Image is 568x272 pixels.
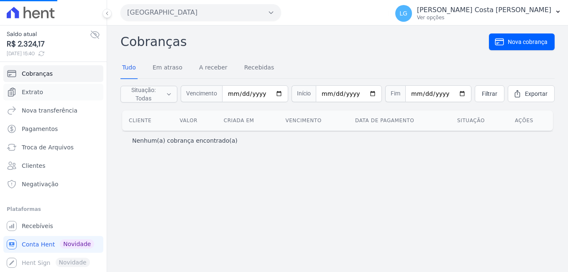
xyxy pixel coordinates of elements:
[348,110,450,131] th: Data de pagamento
[489,33,555,50] a: Nova cobrança
[243,57,276,79] a: Recebidas
[3,102,103,119] a: Nova transferência
[3,65,103,82] a: Cobranças
[197,57,229,79] a: A receber
[3,157,103,174] a: Clientes
[3,176,103,192] a: Negativação
[22,240,55,249] span: Conta Hent
[122,110,173,131] th: Cliente
[3,236,103,253] a: Conta Hent Novidade
[22,162,45,170] span: Clientes
[482,90,497,98] span: Filtrar
[22,69,53,78] span: Cobranças
[7,38,90,50] span: R$ 2.324,17
[399,10,407,16] span: LG
[22,125,58,133] span: Pagamentos
[132,136,238,145] p: Nenhum(a) cobrança encontrado(a)
[120,86,177,103] button: Situação: Todas
[389,2,568,25] button: LG [PERSON_NAME] Costa [PERSON_NAME] Ver opções
[508,85,555,102] a: Exportar
[3,218,103,234] a: Recebíveis
[7,50,90,57] span: [DATE] 15:40
[7,65,100,271] nav: Sidebar
[450,110,508,131] th: Situação
[22,88,43,96] span: Extrato
[126,86,161,103] span: Situação: Todas
[22,106,77,115] span: Nova transferência
[151,57,184,79] a: Em atraso
[525,90,548,98] span: Exportar
[3,84,103,100] a: Extrato
[417,14,551,21] p: Ver opções
[120,57,138,79] a: Tudo
[7,204,100,214] div: Plataformas
[22,180,59,188] span: Negativação
[475,85,504,102] a: Filtrar
[120,32,489,51] h2: Cobranças
[22,222,53,230] span: Recebíveis
[385,85,405,102] span: Fim
[417,6,551,14] p: [PERSON_NAME] Costa [PERSON_NAME]
[3,121,103,137] a: Pagamentos
[120,4,281,21] button: [GEOGRAPHIC_DATA]
[7,30,90,38] span: Saldo atual
[173,110,217,131] th: Valor
[181,85,222,102] span: Vencimento
[508,110,553,131] th: Ações
[60,239,94,249] span: Novidade
[279,110,348,131] th: Vencimento
[3,139,103,156] a: Troca de Arquivos
[217,110,279,131] th: Criada em
[22,143,74,151] span: Troca de Arquivos
[292,85,316,102] span: Início
[508,38,548,46] span: Nova cobrança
